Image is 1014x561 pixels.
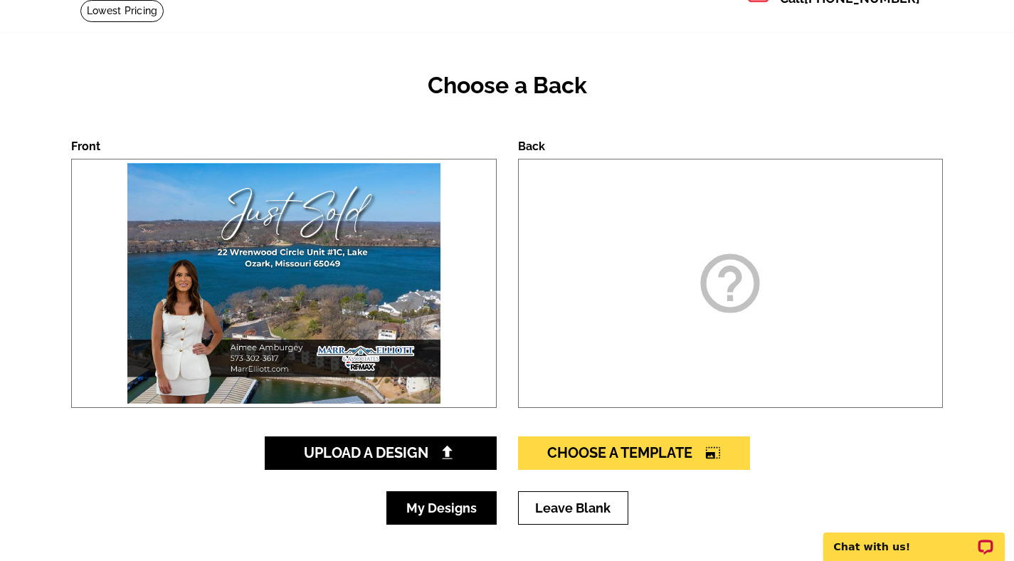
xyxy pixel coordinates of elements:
i: photo_size_select_large [705,446,721,460]
label: Front [71,140,100,153]
label: Back [518,140,545,153]
a: My Designs [386,491,497,525]
span: Upload A Design [304,444,457,461]
a: Upload A Design [265,436,497,470]
iframe: LiveChat chat widget [814,516,1014,561]
a: Leave Blank [518,491,628,525]
a: Choose A Templatephoto_size_select_large [518,436,750,470]
span: Choose A Template [547,444,721,461]
h2: Choose a Back [71,72,943,99]
img: large-thumb.jpg [124,159,444,407]
i: help_outline [695,248,766,319]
